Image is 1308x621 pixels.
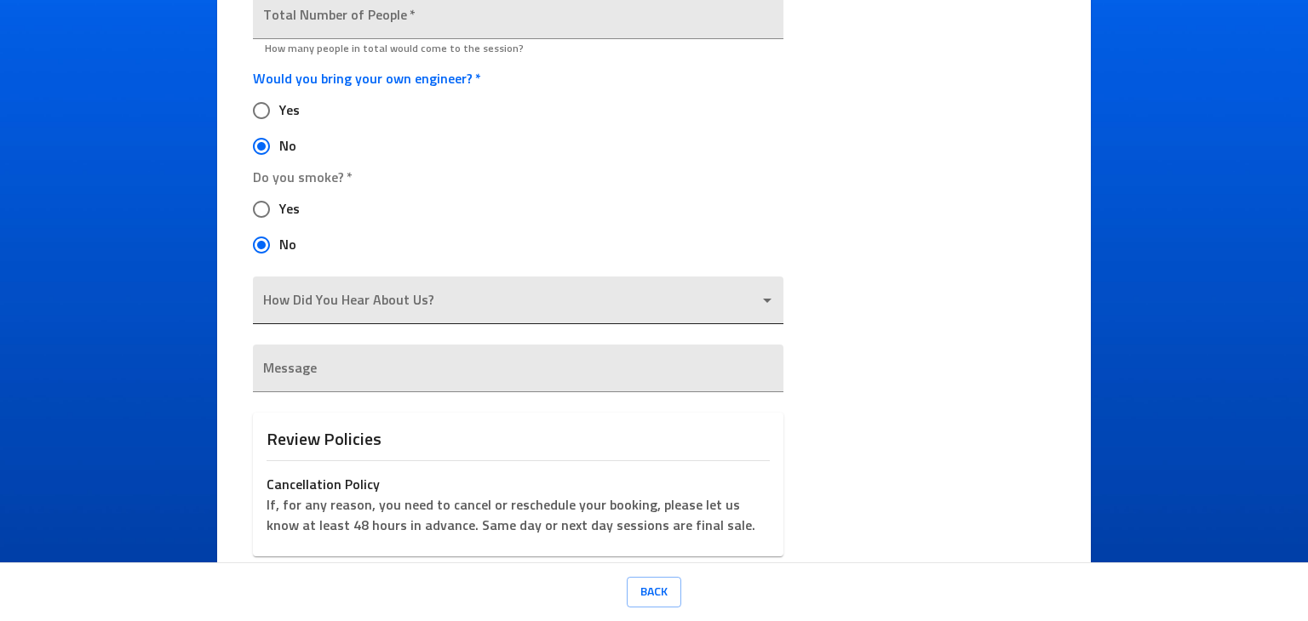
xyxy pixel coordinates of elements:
span: No [279,235,296,255]
span: No [279,136,296,157]
div: ​ [253,276,783,324]
div: smoking [253,191,353,263]
h6: Review Policies [267,426,769,453]
label: Do you smoke? [253,171,353,185]
p: If, for any reason, you need to cancel or reschedule your booking, please let us know at least 48... [267,495,769,536]
span: Yes [279,100,300,121]
p: How many people in total would come to the session? [265,42,771,59]
p: Cancellation Policy [267,475,769,495]
span: Yes [279,199,300,219]
label: Would you bring your own engineer? [253,72,481,86]
div: engineerNeeded [253,93,481,164]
